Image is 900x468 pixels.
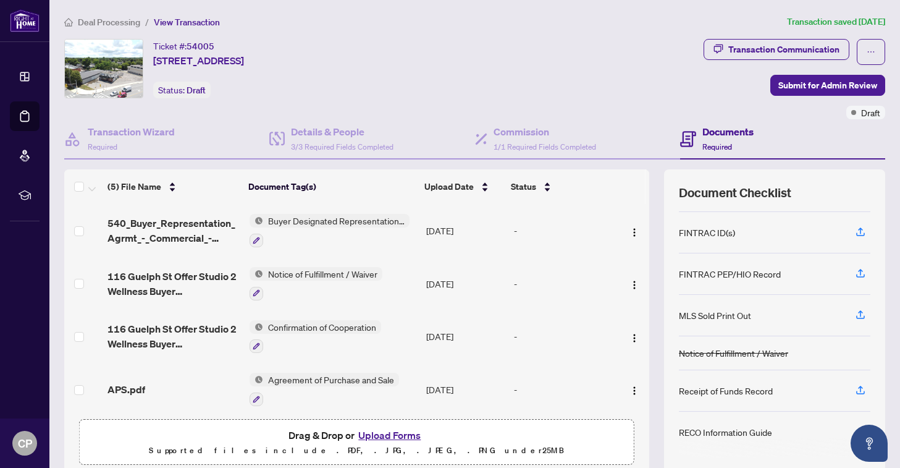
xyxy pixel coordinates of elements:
[107,382,145,397] span: APS.pdf
[514,383,613,396] div: -
[107,269,239,299] span: 116 Guelph St Offer Studio 2 Wellness Buyer AMENDMENT 2 2.pdf
[419,169,507,204] th: Upload Date
[250,373,263,386] img: Status Icon
[250,320,381,354] button: Status IconConfirmation of Cooperation
[625,274,644,294] button: Logo
[778,75,877,95] span: Submit for Admin Review
[679,384,773,398] div: Receipt of Funds Record
[153,53,244,68] span: [STREET_ADDRESS]
[494,124,596,139] h4: Commission
[263,373,399,386] span: Agreement of Purchase and Sale
[250,214,410,247] button: Status IconBuyer Designated Representation Agreement
[679,226,735,239] div: FINTRAC ID(s)
[288,427,424,443] span: Drag & Drop or
[88,124,175,139] h4: Transaction Wizard
[770,75,885,96] button: Submit for Admin Review
[250,267,382,300] button: Status IconNotice of Fulfillment / Waiver
[629,228,639,237] img: Logo
[867,48,875,56] span: ellipsis
[107,180,161,194] span: (5) File Name
[702,142,732,151] span: Required
[679,184,791,202] span: Document Checklist
[421,310,509,364] td: [DATE]
[250,373,399,406] button: Status IconAgreement of Purchase and Sale
[291,124,393,139] h4: Details & People
[679,425,772,439] div: RECO Information Guide
[514,330,613,343] div: -
[250,214,263,228] img: Status Icon
[861,106,880,119] span: Draft
[291,142,393,151] span: 3/3 Required Fields Completed
[506,169,615,204] th: Status
[103,169,243,204] th: (5) File Name
[187,85,206,96] span: Draft
[702,124,754,139] h4: Documents
[263,267,382,281] span: Notice of Fulfillment / Waiver
[243,169,419,204] th: Document Tag(s)
[629,333,639,343] img: Logo
[494,142,596,151] span: 1/1 Required Fields Completed
[421,257,509,310] td: [DATE]
[704,39,849,60] button: Transaction Communication
[154,17,220,28] span: View Transaction
[64,18,73,27] span: home
[263,214,410,228] span: Buyer Designated Representation Agreement
[625,380,644,399] button: Logo
[851,425,888,462] button: Open asap
[263,320,381,334] span: Confirmation of Cooperation
[629,280,639,290] img: Logo
[629,386,639,396] img: Logo
[18,435,32,452] span: CP
[625,221,644,240] button: Logo
[679,346,788,360] div: Notice of Fulfillment / Waiver
[787,15,885,29] article: Transaction saved [DATE]
[145,15,149,29] li: /
[78,17,140,28] span: Deal Processing
[250,320,263,334] img: Status Icon
[421,363,509,416] td: [DATE]
[679,267,781,281] div: FINTRAC PEP/HIO Record
[65,40,143,98] img: IMG-W12040948_1.jpg
[153,39,214,53] div: Ticket #:
[153,82,211,98] div: Status:
[88,142,117,151] span: Required
[514,277,613,291] div: -
[87,443,626,458] p: Supported files include .PDF, .JPG, .JPEG, .PNG under 25 MB
[421,204,509,257] td: [DATE]
[187,41,214,52] span: 54005
[250,267,263,281] img: Status Icon
[355,427,424,443] button: Upload Forms
[80,420,634,466] span: Drag & Drop orUpload FormsSupported files include .PDF, .JPG, .JPEG, .PNG under25MB
[10,9,40,32] img: logo
[625,326,644,346] button: Logo
[728,40,839,59] div: Transaction Communication
[679,308,751,322] div: MLS Sold Print Out
[514,224,613,237] div: -
[511,180,536,194] span: Status
[424,180,474,194] span: Upload Date
[107,321,239,351] span: 116 Guelph St Offer Studio 2 Wellness Buyer AMENDMENT COOP.pdf
[107,216,239,245] span: 540_Buyer_Representation_Agrmt_-_Commercial_-_Mandate_for_Purchase_-_PropTx-[PERSON_NAME].pdf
